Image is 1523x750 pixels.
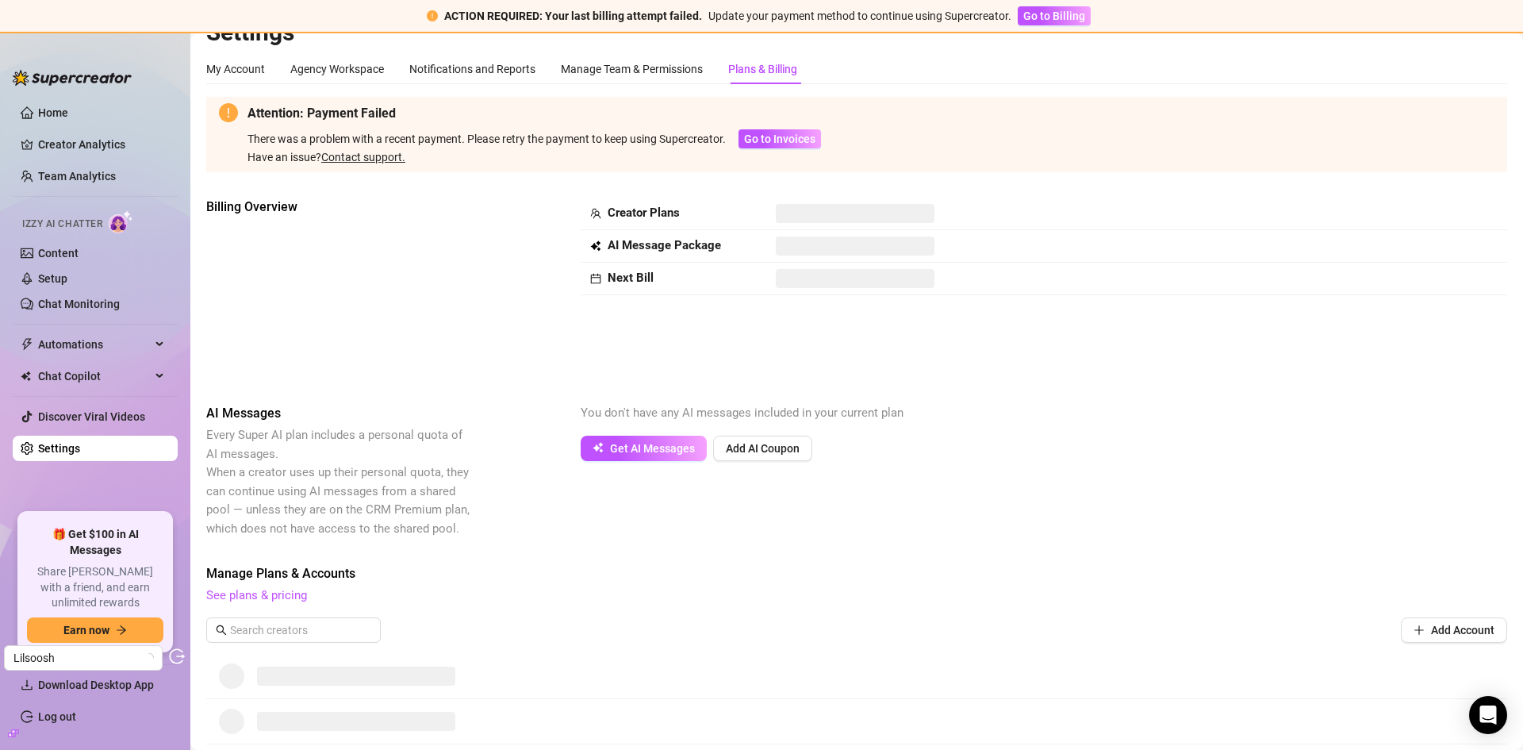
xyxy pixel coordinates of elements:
button: Go to Invoices [738,129,821,148]
span: arrow-right [116,625,127,636]
span: loading [143,652,155,664]
span: Add AI Coupon [726,442,800,455]
div: Notifications and Reports [409,60,535,78]
span: Get AI Messages [610,442,695,455]
div: Open Intercom Messenger [1469,696,1507,734]
strong: Attention: Payment Failed [247,106,396,121]
div: Have an issue? [247,148,821,166]
button: Earn nowarrow-right [27,617,163,643]
span: Share [PERSON_NAME] with a friend, and earn unlimited rewards [27,564,163,611]
strong: Next Bill [608,271,654,285]
a: Discover Viral Videos [38,410,145,423]
span: Earn now [63,624,109,637]
a: Team Analytics [38,170,116,183]
span: Add Account [1431,624,1494,637]
span: search [216,625,227,636]
button: Add AI Coupon [713,436,812,461]
strong: ACTION REQUIRED: Your last billing attempt failed. [444,10,702,22]
span: AI Messages [206,404,473,423]
strong: AI Message Package [608,238,721,252]
img: AI Chatter [109,210,133,233]
span: You don't have any AI messages included in your current plan [581,406,903,420]
a: Contact support. [321,151,405,163]
img: logo-BBDzfeDw.svg [13,70,132,86]
button: Add Account [1401,617,1507,643]
span: Download Desktop App [38,679,154,691]
div: Agency Workspace [290,60,384,78]
a: Creator Analytics [38,132,165,157]
a: Home [38,106,68,119]
button: Go to Billing [1018,6,1091,25]
span: thunderbolt [21,338,33,351]
span: Billing Overview [206,198,473,217]
span: build [8,728,19,739]
div: Manage Team & Permissions [561,60,703,78]
span: 🎁 Get $100 in AI Messages [27,527,163,558]
span: team [590,208,601,219]
a: Go to Billing [1018,10,1091,22]
span: exclamation-circle [219,103,238,122]
span: Automations [38,332,151,357]
a: See plans & pricing [206,588,307,602]
span: Chat Copilot [38,363,151,389]
img: Chat Copilot [21,371,31,382]
span: Every Super AI plan includes a personal quota of AI messages. When a creator uses up their person... [206,428,470,536]
div: Plans & Billing [728,60,797,78]
span: Manage Plans & Accounts [206,564,1507,583]
div: There was a problem with a recent payment. Please retry the payment to keep using Supercreator. [247,130,726,148]
span: exclamation-circle [427,10,438,21]
a: Chat Monitoring [38,298,120,310]
span: Go to Billing [1023,10,1085,22]
span: Update your payment method to continue using Supercreator. [708,10,1011,22]
input: Search creators [230,621,359,639]
span: download [21,679,33,691]
a: Setup [38,272,67,285]
a: Settings [38,442,80,455]
strong: Creator Plans [608,206,680,220]
span: calendar [590,273,601,284]
span: Lilsoosh [13,646,153,670]
span: plus [1414,625,1425,636]
span: Go to Invoices [744,133,815,145]
button: Get AI Messages [581,436,707,461]
a: Content [38,247,79,260]
a: Log out [38,710,76,723]
span: Izzy AI Chatter [22,217,102,232]
div: My Account [206,60,265,78]
span: logout [169,648,185,664]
